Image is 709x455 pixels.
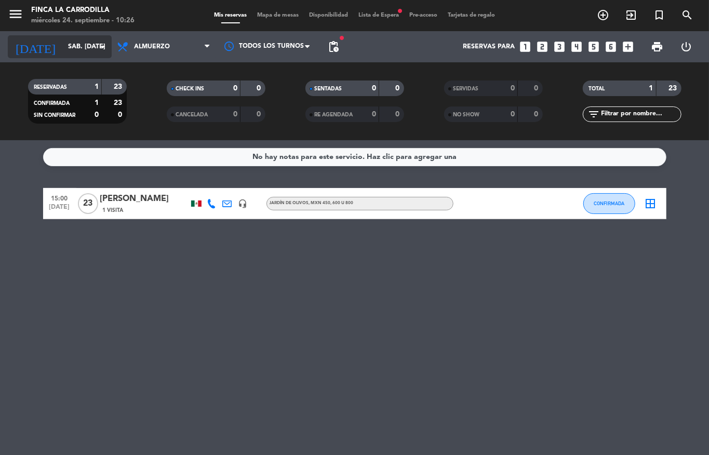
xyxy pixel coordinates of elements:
[95,99,99,106] strong: 1
[257,111,263,118] strong: 0
[78,193,98,214] span: 23
[327,41,340,53] span: pending_actions
[47,204,73,216] span: [DATE]
[315,86,342,91] span: SENTADAS
[672,31,701,62] div: LOG OUT
[114,83,124,90] strong: 23
[252,151,457,163] div: No hay notas para este servicio. Haz clic para agregar una
[97,41,109,53] i: arrow_drop_down
[372,111,376,118] strong: 0
[594,200,624,206] span: CONFIRMADA
[583,193,635,214] button: CONFIRMADA
[570,40,584,53] i: looks_4
[114,99,124,106] strong: 23
[605,40,618,53] i: looks_6
[397,8,403,14] span: fiber_manual_record
[315,112,353,117] span: RE AGENDADA
[463,43,515,50] span: Reservas para
[653,9,665,21] i: turned_in_not
[649,85,653,92] strong: 1
[453,112,480,117] span: NO SHOW
[176,86,205,91] span: CHECK INS
[553,40,567,53] i: looks_3
[588,108,600,121] i: filter_list
[209,12,252,18] span: Mis reservas
[233,85,237,92] strong: 0
[47,192,73,204] span: 15:00
[453,86,479,91] span: SERVIDAS
[443,12,500,18] span: Tarjetas de regalo
[625,9,637,21] i: exit_to_app
[233,111,237,118] strong: 0
[134,43,170,50] span: Almuerzo
[645,197,657,210] i: border_all
[395,111,402,118] strong: 0
[519,40,532,53] i: looks_one
[651,41,663,53] span: print
[103,206,124,215] span: 1 Visita
[353,12,404,18] span: Lista de Espera
[680,41,693,53] i: power_settings_new
[34,85,68,90] span: RESERVADAS
[95,111,99,118] strong: 0
[681,9,693,21] i: search
[95,83,99,90] strong: 1
[597,9,609,21] i: add_circle_outline
[270,201,354,205] span: Jardín de Olivos
[34,101,70,106] span: CONFIRMADA
[34,113,76,118] span: SIN CONFIRMAR
[238,199,248,208] i: headset_mic
[536,40,550,53] i: looks_two
[339,35,345,41] span: fiber_manual_record
[534,85,540,92] strong: 0
[622,40,635,53] i: add_box
[668,85,679,92] strong: 23
[309,201,354,205] span: , MXN 450, 600 u 800
[395,85,402,92] strong: 0
[8,6,23,22] i: menu
[587,40,601,53] i: looks_5
[252,12,304,18] span: Mapa de mesas
[404,12,443,18] span: Pre-acceso
[8,6,23,25] button: menu
[511,111,515,118] strong: 0
[176,112,208,117] span: CANCELADA
[372,85,376,92] strong: 0
[118,111,124,118] strong: 0
[8,35,63,58] i: [DATE]
[534,111,540,118] strong: 0
[31,16,135,26] div: miércoles 24. septiembre - 10:26
[257,85,263,92] strong: 0
[100,192,189,206] div: [PERSON_NAME]
[600,109,681,120] input: Filtrar por nombre...
[589,86,605,91] span: TOTAL
[31,5,135,16] div: Finca la Carrodilla
[511,85,515,92] strong: 0
[304,12,353,18] span: Disponibilidad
